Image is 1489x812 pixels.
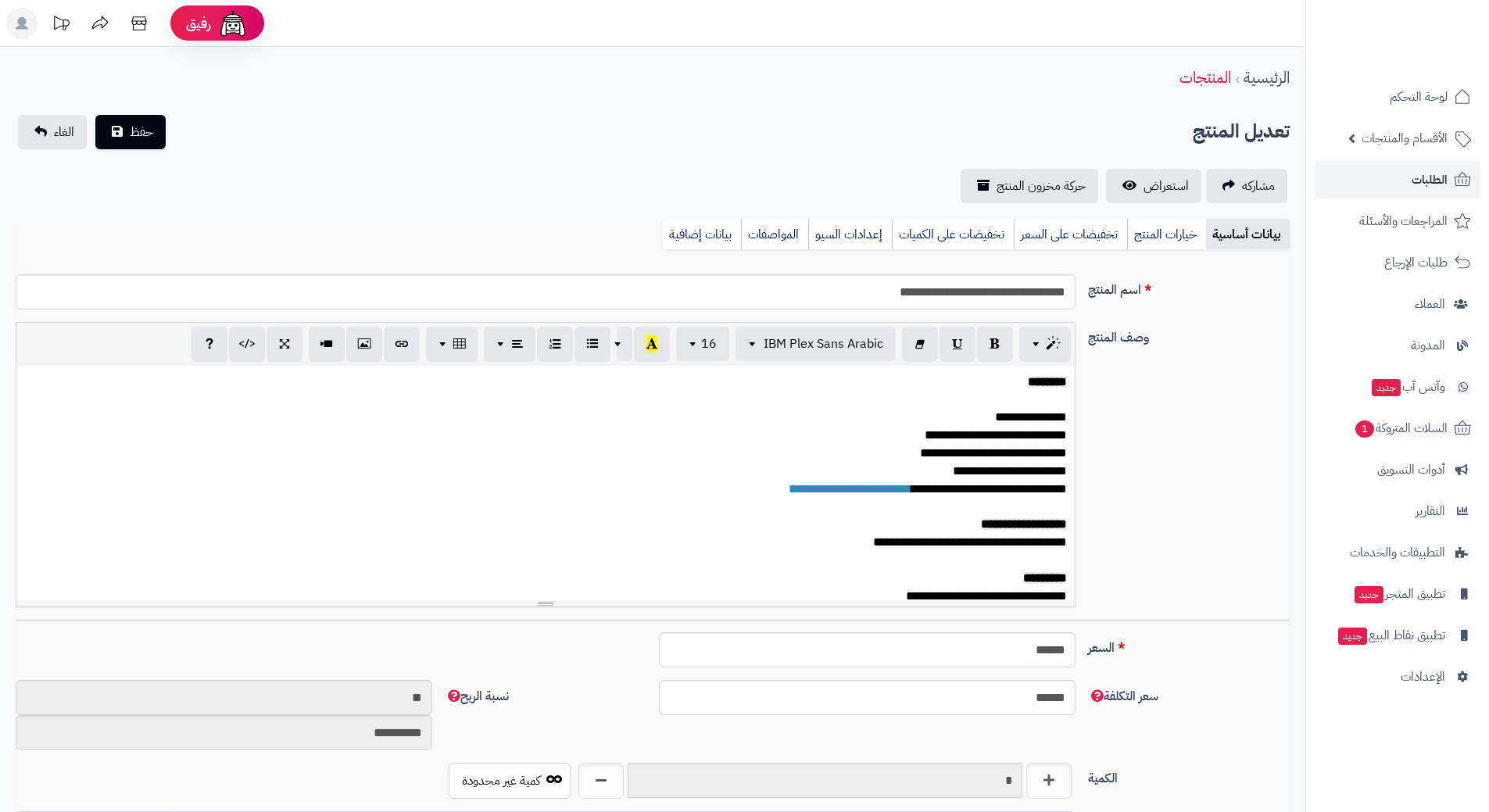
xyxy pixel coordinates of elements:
[1362,127,1448,149] span: الأقسام والمنتجات
[1412,169,1448,191] span: الطلبات
[1206,169,1287,203] a: مشاركه
[1014,219,1127,250] a: تخفيضات على السعر
[1354,417,1448,439] span: السلات المتروكة
[1315,244,1480,281] a: طلبات الإرجاع
[54,123,74,141] span: الغاء
[1315,78,1480,116] a: لوحة التحكم
[1355,586,1383,603] span: جديد
[95,115,166,149] button: حفظ
[1106,169,1201,203] a: استعراض
[1082,632,1296,657] label: السعر
[1350,542,1445,563] span: التطبيقات والخدمات
[663,219,741,250] a: بيانات إضافية
[1401,666,1445,688] span: الإعدادات
[186,14,211,33] span: رفيق
[1315,575,1480,613] a: تطبيق المتجرجديد
[892,219,1014,250] a: تخفيضات على الكميات
[1315,617,1480,654] a: تطبيق نقاط البيعجديد
[1206,219,1290,250] a: بيانات أساسية
[217,8,249,39] img: ai-face.png
[1082,274,1296,299] label: اسم المنتج
[1338,628,1367,645] span: جديد
[1193,116,1290,148] h2: تعديل المنتج
[1315,202,1480,240] a: المراجعات والأسئلة
[1244,66,1290,89] a: الرئيسية
[1359,210,1448,232] span: المراجعات والأسئلة
[736,327,896,361] button: IBM Plex Sans Arabic
[1315,285,1480,323] a: العملاء
[961,169,1098,203] a: حركة مخزون المنتج
[1411,334,1445,356] span: المدونة
[1179,66,1231,89] a: المنتجات
[701,334,717,353] span: 16
[1082,763,1296,788] label: الكمية
[764,334,883,353] span: IBM Plex Sans Arabic
[1315,492,1480,530] a: التقارير
[1242,177,1275,195] span: مشاركه
[18,115,87,149] a: الغاء
[1383,12,1474,45] img: logo-2.png
[1127,219,1206,250] a: خيارات المنتج
[1416,500,1445,522] span: التقارير
[1144,177,1189,195] span: استعراض
[1384,252,1448,274] span: طلبات الإرجاع
[1370,376,1445,398] span: وآتس آب
[1355,420,1375,438] span: 1
[41,8,81,43] a: تحديثات المنصة
[1377,459,1445,481] span: أدوات التسويق
[1337,624,1445,646] span: تطبيق نقاط البيع
[1315,327,1480,364] a: المدونة
[1372,379,1401,396] span: جديد
[1315,534,1480,571] a: التطبيقات والخدمات
[1315,451,1480,488] a: أدوات التسويق
[997,177,1086,195] span: حركة مخزون المنتج
[130,123,153,141] span: حفظ
[741,219,808,250] a: المواصفات
[1353,583,1445,605] span: تطبيق المتجر
[1315,368,1480,406] a: وآتس آبجديد
[808,219,892,250] a: إعدادات السيو
[1082,322,1296,347] label: وصف المنتج
[1315,161,1480,199] a: الطلبات
[1088,687,1158,706] span: سعر التكلفة
[1315,410,1480,447] a: السلات المتروكة1
[676,327,729,361] button: 16
[445,687,509,706] span: نسبة الربح
[1390,86,1448,108] span: لوحة التحكم
[1315,658,1480,696] a: الإعدادات
[1415,293,1445,315] span: العملاء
